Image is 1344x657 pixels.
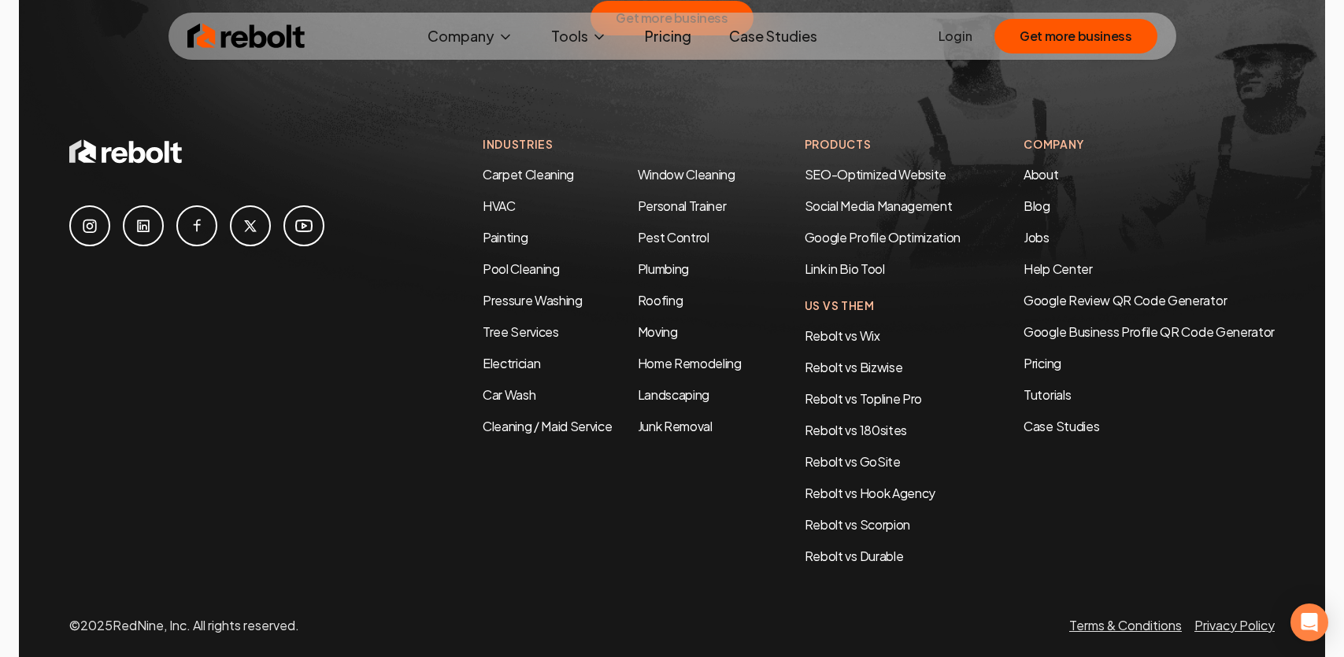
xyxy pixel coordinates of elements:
a: Case Studies [1024,417,1275,436]
button: Tools [539,20,620,52]
a: Carpet Cleaning [483,166,574,183]
a: Rebolt vs Bizwise [805,359,903,375]
a: Rebolt vs GoSite [805,453,901,470]
a: HVAC [483,197,516,214]
button: Get more business [591,1,753,35]
a: Google Profile Optimization [805,229,961,245]
h4: Industries [483,136,742,153]
h4: Company [1024,136,1275,153]
p: © 2025 RedNine, Inc. All rights reserved. [69,616,299,635]
a: Home Remodeling [638,355,742,371]
a: SEO-Optimized Website [805,166,946,183]
a: Privacy Policy [1194,617,1275,633]
a: Rebolt vs Scorpion [805,516,910,533]
a: Landscaping [638,386,709,403]
a: Link in Bio Tool [805,260,885,277]
button: Get more business [994,19,1157,54]
a: Rebolt vs 180sites [805,422,907,438]
a: Window Cleaning [638,166,735,183]
a: Rebolt vs Topline Pro [805,390,922,407]
a: Roofing [638,292,683,308]
a: Jobs [1024,229,1050,245]
a: About [1024,166,1058,183]
a: Pricing [1024,354,1275,373]
a: Blog [1024,197,1050,214]
a: Moving [638,323,678,340]
a: Electrician [483,355,540,371]
a: Tutorials [1024,386,1275,404]
div: Open Intercom Messenger [1290,603,1328,641]
a: Pool Cleaning [483,260,560,277]
h4: Products [805,136,961,153]
a: Pest Control [638,229,709,245]
a: Cleaning / Maid Service [483,418,613,434]
a: Social Media Management [805,197,953,214]
a: Rebolt vs Hook Agency [805,485,935,501]
a: Pricing [632,20,704,52]
button: Company [415,20,526,52]
a: Help Center [1024,260,1092,277]
a: Google Review QR Code Generator [1024,292,1227,308]
a: Pressure Washing [483,292,583,308]
a: Tree Services [483,323,559,340]
a: Junk Removal [638,418,713,434]
img: Rebolt Logo [187,20,305,52]
a: Rebolt vs Durable [805,548,904,564]
a: Plumbing [638,260,689,277]
h4: Us Vs Them [805,297,961,314]
a: Google Business Profile QR Code Generator [1024,323,1275,340]
a: Case Studies [716,20,830,52]
a: Personal Trainer [638,197,727,214]
a: Terms & Conditions [1069,617,1182,633]
a: Login [939,27,972,46]
a: Painting [483,229,528,245]
a: Rebolt vs Wix [805,327,880,344]
a: Car Wash [483,386,535,403]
